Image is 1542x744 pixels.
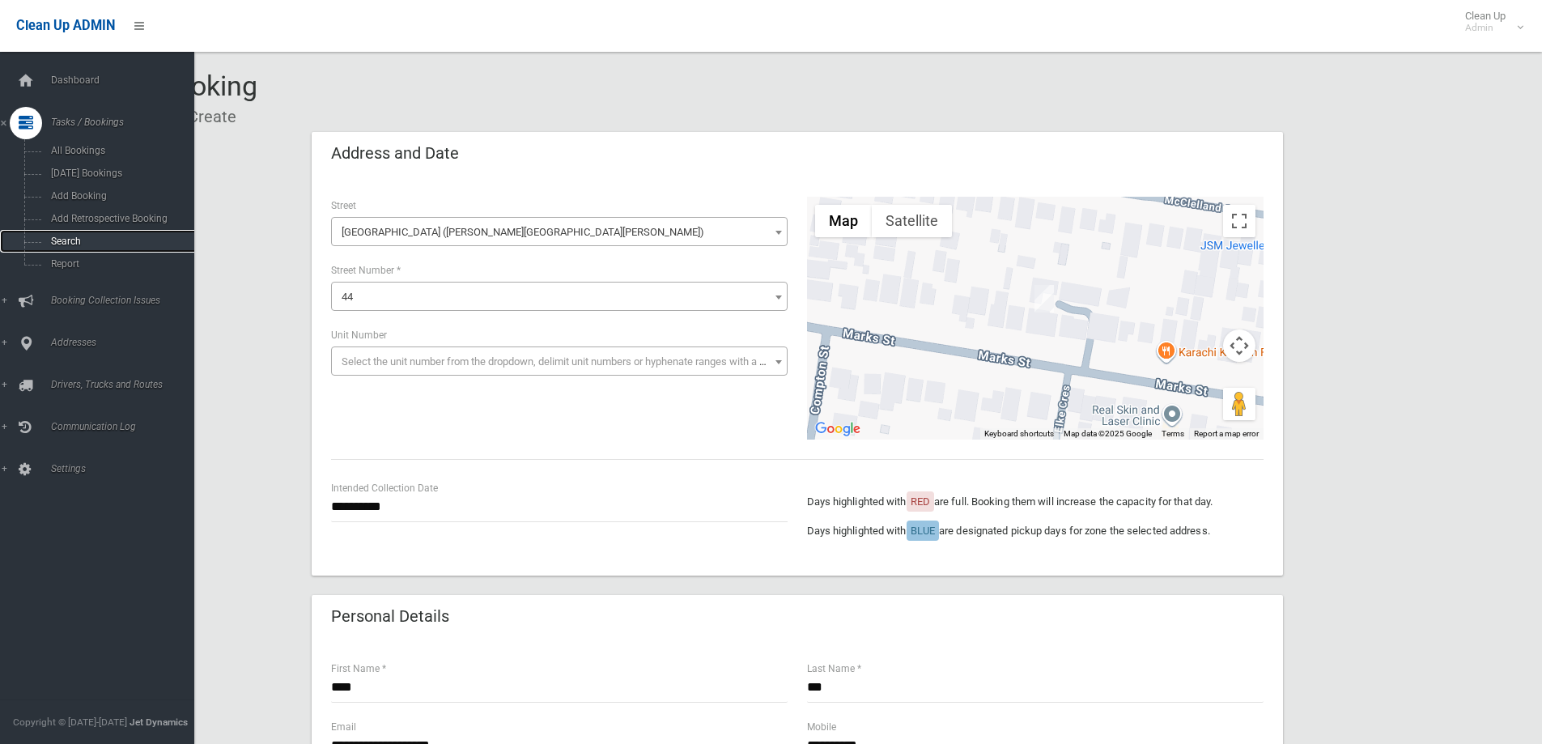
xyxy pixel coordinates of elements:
[312,601,469,632] header: Personal Details
[46,421,206,432] span: Communication Log
[130,716,188,728] strong: Jet Dynamics
[46,337,206,348] span: Addresses
[13,716,127,728] span: Copyright © [DATE]-[DATE]
[46,190,193,202] span: Add Booking
[1162,429,1184,438] a: Terms (opens in new tab)
[815,205,872,237] button: Show street map
[911,525,935,537] span: BLUE
[46,379,206,390] span: Drivers, Trucks and Routes
[46,463,206,474] span: Settings
[1034,285,1054,312] div: 44 Marks Street, CHESTER HILL NSW 2162
[811,419,864,440] a: Open this area in Google Maps (opens a new window)
[1457,10,1522,34] span: Clean Up
[312,138,478,169] header: Address and Date
[331,217,788,246] span: Marks Street (CHESTER HILL 2162)
[46,168,193,179] span: [DATE] Bookings
[46,145,193,156] span: All Bookings
[911,495,930,508] span: RED
[342,291,353,303] span: 44
[46,74,206,86] span: Dashboard
[984,428,1054,440] button: Keyboard shortcuts
[807,521,1264,541] p: Days highlighted with are designated pickup days for zone the selected address.
[1223,388,1255,420] button: Drag Pegman onto the map to open Street View
[46,295,206,306] span: Booking Collection Issues
[1223,205,1255,237] button: Toggle fullscreen view
[1223,329,1255,362] button: Map camera controls
[46,236,193,247] span: Search
[46,213,193,224] span: Add Retrospective Booking
[16,18,115,33] span: Clean Up ADMIN
[331,282,788,311] span: 44
[335,286,784,308] span: 44
[1064,429,1152,438] span: Map data ©2025 Google
[872,205,952,237] button: Show satellite imagery
[811,419,864,440] img: Google
[176,102,236,132] li: Create
[335,221,784,244] span: Marks Street (CHESTER HILL 2162)
[342,355,794,368] span: Select the unit number from the dropdown, delimit unit numbers or hyphenate ranges with a comma
[1194,429,1259,438] a: Report a map error
[46,117,206,128] span: Tasks / Bookings
[807,492,1264,512] p: Days highlighted with are full. Booking them will increase the capacity for that day.
[46,258,193,270] span: Report
[1465,22,1506,34] small: Admin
